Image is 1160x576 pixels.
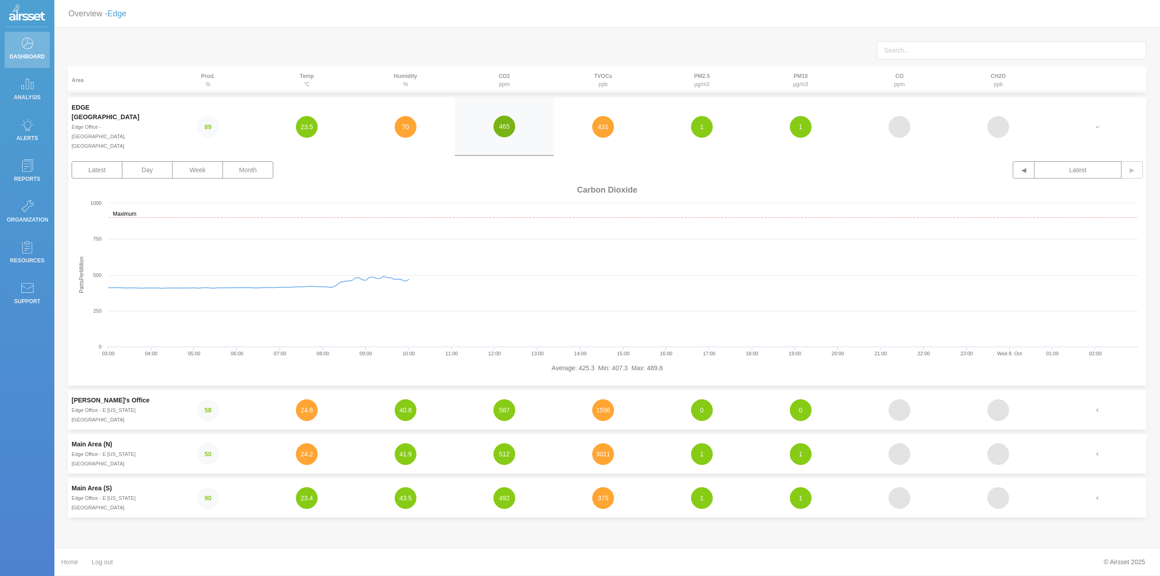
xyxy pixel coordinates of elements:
text: 06:00 [231,351,243,356]
strong: CH2O [991,73,1005,79]
th: % [356,67,455,93]
button: 70 [395,116,416,138]
button: 24.2 [296,443,318,465]
text: 750 [93,236,101,242]
button: 1 [790,443,812,465]
small: Edge Office - E [US_STATE][GEOGRAPHIC_DATA] [72,451,135,466]
button: 0 [790,399,812,421]
strong: PM2.5 [694,73,710,79]
strong: TVOCs [594,73,612,79]
text: PartsPerMillion [78,257,85,293]
strong: Temp [300,73,314,79]
text: 1000 [91,200,101,206]
th: ppm [455,67,554,93]
button: 0 [691,399,713,421]
strong: CO2 [499,73,510,79]
button: 40.8 [395,399,416,421]
text: 09:00 [359,351,372,356]
button: 23.4 [296,487,318,509]
button: - [889,399,910,421]
th: ppm [850,67,949,93]
th: % [159,67,257,93]
button: - [889,487,910,509]
a: Alerts [5,113,50,150]
button: 89 [197,116,219,138]
button: Day [122,161,173,179]
button: 512 [493,443,515,465]
button: 375 [592,487,614,509]
button: - [987,487,1009,509]
button: 24.8 [296,399,318,421]
div: © Airsset 2025 [1097,553,1152,571]
a: Reports [5,154,50,190]
td: EDGE [GEOGRAPHIC_DATA]Edge Office - [GEOGRAPHIC_DATA], [GEOGRAPHIC_DATA] [68,97,159,156]
small: Edge Office - E [US_STATE][GEOGRAPHIC_DATA] [72,495,135,510]
button: ◀ [1013,161,1034,179]
p: Dashboard [7,50,48,63]
button: - [987,116,1009,138]
strong: Humidity [394,73,417,79]
p: Reports [7,172,48,186]
text: 10:00 [402,351,415,356]
strong: 89 [204,123,212,131]
strong: 50 [204,450,212,458]
button: - [889,443,910,465]
button: 50 [197,443,219,465]
text: 18:00 [746,351,759,356]
button: 23.5 [296,116,318,138]
img: Logo [9,5,45,23]
button: 3011 [592,443,614,465]
text: Maximum [113,211,136,217]
th: ppb [554,67,652,93]
strong: 58 [204,407,212,414]
text: Wed 8. Oct [997,351,1022,356]
li: Max: 489.8 [631,363,662,373]
text: 14:00 [574,351,587,356]
a: Organization [5,195,50,231]
small: Edge Office - E [US_STATE][GEOGRAPHIC_DATA] [72,407,135,422]
p: Analysis [7,91,48,104]
td: [PERSON_NAME]'s OfficeEdge Office - E [US_STATE][GEOGRAPHIC_DATA] [68,390,159,430]
input: Search... [877,41,1146,59]
text: 08:00 [317,351,329,356]
button: 58 [197,399,219,421]
button: Latest [1034,161,1121,179]
p: Resources [7,254,48,267]
button: 41.9 [395,443,416,465]
strong: Prod. [201,73,215,79]
text: 21:00 [875,351,887,356]
text: 07:00 [274,351,286,356]
button: 1596 [592,399,614,421]
span: Carbon Dioxide [577,185,638,195]
text: 13:00 [531,351,544,356]
button: 492 [493,487,515,509]
text: 03:00 [102,351,115,356]
text: 11:00 [445,351,458,356]
text: 05:00 [188,351,201,356]
text: 02:00 [1089,351,1102,356]
td: Main Area (S)Edge Office - E [US_STATE][GEOGRAPHIC_DATA] [68,478,159,518]
button: 431 [592,116,614,138]
text: 16:00 [660,351,672,356]
a: Resources [5,236,50,272]
button: 1 [691,487,713,509]
small: Edge Office - [GEOGRAPHIC_DATA], [GEOGRAPHIC_DATA] [72,124,126,149]
text: 12:00 [488,351,501,356]
button: Week [172,161,223,179]
button: - [987,399,1009,421]
strong: PM10 [793,73,807,79]
th: μg/m3 [652,67,751,93]
text: 19:00 [789,351,802,356]
button: 1 [691,116,713,138]
button: 90 [197,487,219,509]
th: μg/m3 [751,67,850,93]
strong: Area [72,77,84,83]
text: 20:00 [831,351,844,356]
strong: 90 [204,494,212,502]
td: Main Area (N)Edge Office - E [US_STATE][GEOGRAPHIC_DATA] [68,434,159,474]
button: 43.5 [395,487,416,509]
a: Dashboard [5,32,50,68]
button: 1 [691,443,713,465]
a: Edge [107,9,126,18]
strong: CO [895,73,904,79]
